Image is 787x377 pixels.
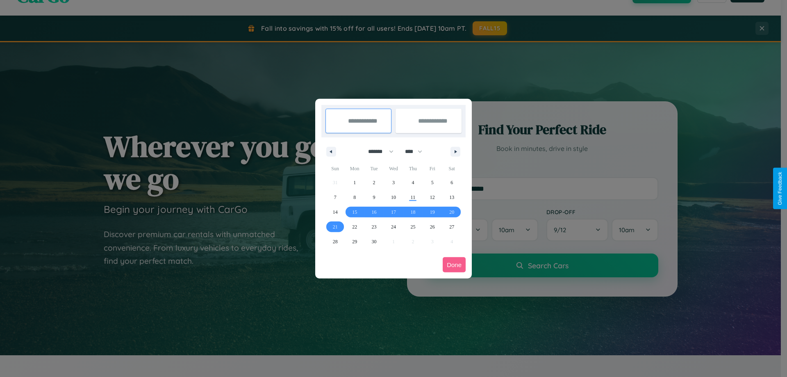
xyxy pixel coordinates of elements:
span: 27 [449,219,454,234]
button: 29 [345,234,364,249]
span: 25 [410,219,415,234]
button: 3 [384,175,403,190]
span: 15 [352,205,357,219]
span: 26 [430,219,435,234]
span: Fri [423,162,442,175]
span: 10 [391,190,396,205]
span: 22 [352,219,357,234]
button: 17 [384,205,403,219]
span: 18 [410,205,415,219]
span: 7 [334,190,337,205]
span: 19 [430,205,435,219]
span: 21 [333,219,338,234]
span: 8 [353,190,356,205]
span: 16 [372,205,377,219]
span: 2 [373,175,375,190]
span: 23 [372,219,377,234]
div: Give Feedback [777,172,783,205]
span: 13 [449,190,454,205]
button: 19 [423,205,442,219]
span: 9 [373,190,375,205]
span: 28 [333,234,338,249]
button: 28 [325,234,345,249]
span: 11 [411,190,416,205]
button: 7 [325,190,345,205]
button: 13 [442,190,462,205]
span: 3 [392,175,395,190]
span: Mon [345,162,364,175]
span: 4 [412,175,414,190]
button: 6 [442,175,462,190]
span: 29 [352,234,357,249]
span: 30 [372,234,377,249]
button: 9 [364,190,384,205]
span: Thu [403,162,423,175]
button: Done [443,257,466,272]
button: 24 [384,219,403,234]
button: 12 [423,190,442,205]
span: Sun [325,162,345,175]
button: 25 [403,219,423,234]
span: 14 [333,205,338,219]
button: 27 [442,219,462,234]
button: 21 [325,219,345,234]
span: Tue [364,162,384,175]
button: 20 [442,205,462,219]
span: 6 [450,175,453,190]
button: 5 [423,175,442,190]
button: 8 [345,190,364,205]
button: 30 [364,234,384,249]
span: 17 [391,205,396,219]
span: 20 [449,205,454,219]
span: 1 [353,175,356,190]
button: 2 [364,175,384,190]
button: 18 [403,205,423,219]
button: 16 [364,205,384,219]
button: 4 [403,175,423,190]
button: 10 [384,190,403,205]
span: Sat [442,162,462,175]
button: 23 [364,219,384,234]
button: 26 [423,219,442,234]
span: 24 [391,219,396,234]
span: Wed [384,162,403,175]
span: 12 [430,190,435,205]
button: 14 [325,205,345,219]
button: 15 [345,205,364,219]
button: 22 [345,219,364,234]
button: 11 [403,190,423,205]
span: 5 [431,175,434,190]
button: 1 [345,175,364,190]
